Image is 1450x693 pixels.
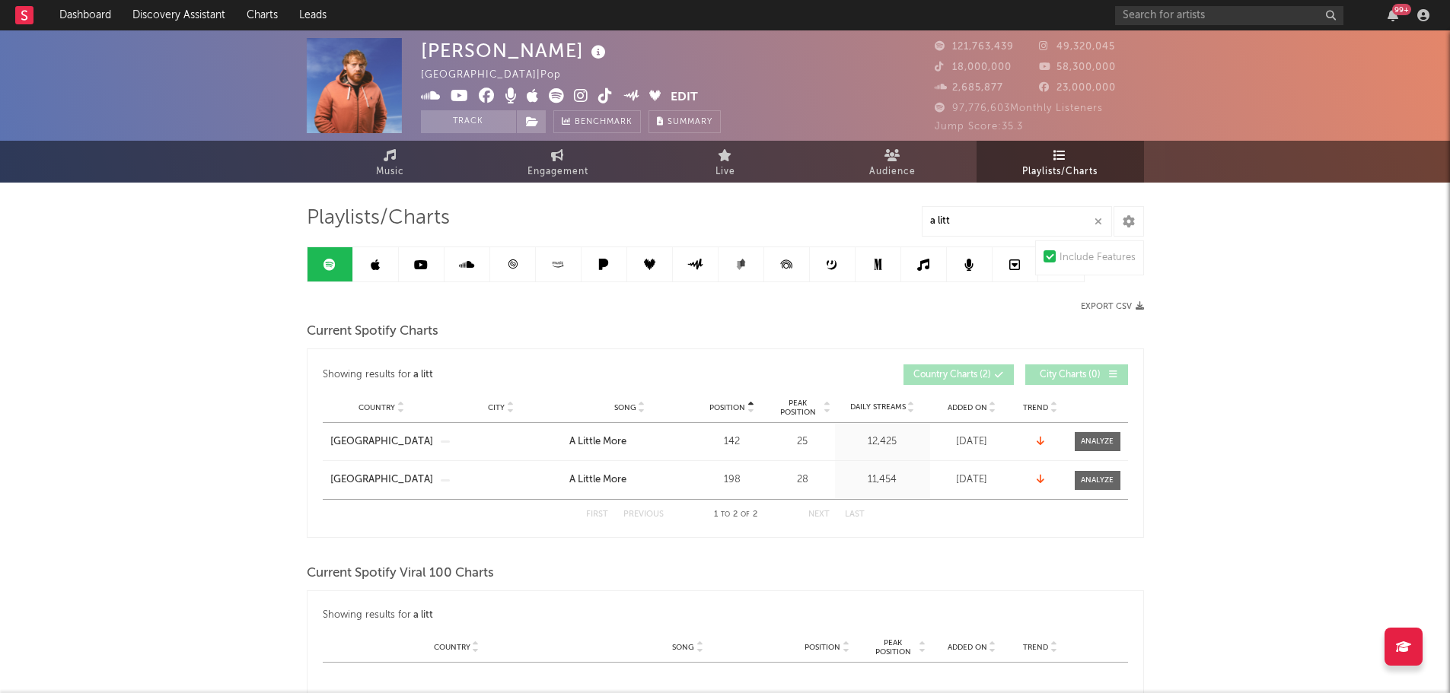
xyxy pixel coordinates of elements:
div: A Little More [569,434,626,450]
span: Music [376,163,404,181]
div: 28 [774,472,831,488]
button: Previous [623,510,664,519]
span: 2,685,877 [935,83,1003,93]
span: Current Spotify Viral 100 Charts [307,564,494,583]
span: 23,000,000 [1039,83,1116,93]
a: Live [642,141,809,183]
a: Engagement [474,141,642,183]
div: a litt [413,606,433,625]
div: 99 + [1392,4,1411,15]
span: City Charts ( 0 ) [1035,370,1105,380]
span: 58,300,000 [1039,62,1116,72]
span: Position [805,643,840,652]
span: Benchmark [575,113,633,132]
input: Search for artists [1115,6,1343,25]
span: Playlists/Charts [1022,163,1098,181]
span: 18,000,000 [935,62,1012,72]
div: 142 [698,434,766,450]
span: Added On [948,643,987,652]
span: 49,320,045 [1039,42,1115,52]
span: Position [709,403,745,412]
span: Audience [869,163,916,181]
input: Search Playlists/Charts [922,206,1112,237]
span: Added On [948,403,987,412]
div: 198 [698,472,766,488]
a: Benchmark [553,110,641,133]
span: Playlists/Charts [307,209,450,227]
a: Music [307,141,474,183]
button: Edit [671,88,698,107]
div: Showing results for [323,606,725,625]
span: Jump Score: 35.3 [935,122,1023,132]
span: to [721,511,730,518]
a: Audience [809,141,977,183]
span: Country [434,643,470,652]
a: Playlists/Charts [977,141,1144,183]
button: 99+ [1388,9,1398,21]
div: 1 2 2 [694,506,778,524]
span: Country [359,403,395,412]
span: 121,763,439 [935,42,1014,52]
button: City Charts(0) [1025,364,1128,385]
a: [GEOGRAPHIC_DATA] [330,434,433,450]
span: Live [715,163,735,181]
div: Showing results for [323,364,725,385]
a: A Little More [569,434,690,450]
span: Country Charts ( 2 ) [913,370,991,380]
div: 12,425 [839,434,926,450]
span: Current Spotify Charts [307,323,438,341]
span: of [741,511,750,518]
div: [PERSON_NAME] [421,38,610,63]
div: [DATE] [934,434,1010,450]
div: Include Features [1060,249,1136,267]
button: Track [421,110,516,133]
div: A Little More [569,472,626,488]
div: 25 [774,434,831,450]
div: [GEOGRAPHIC_DATA] | Pop [421,66,578,84]
div: 11,454 [839,472,926,488]
div: [DATE] [934,472,1010,488]
a: A Little More [569,472,690,488]
span: Song [614,403,636,412]
span: Song [672,643,694,652]
button: Export CSV [1081,302,1144,311]
span: 97,776,603 Monthly Listeners [935,103,1103,113]
button: Summary [649,110,721,133]
button: Last [845,510,865,519]
span: Peak Position [774,399,822,417]
span: Daily Streams [850,402,906,413]
span: Engagement [527,163,588,181]
button: First [586,510,608,519]
span: City [488,403,505,412]
div: a litt [413,366,433,384]
span: Summary [668,118,712,126]
a: [GEOGRAPHIC_DATA] [330,472,433,488]
span: Trend [1023,643,1048,652]
span: Peak Position [869,638,917,656]
button: Country Charts(2) [903,364,1014,385]
span: Trend [1023,403,1048,412]
button: Next [808,510,830,519]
